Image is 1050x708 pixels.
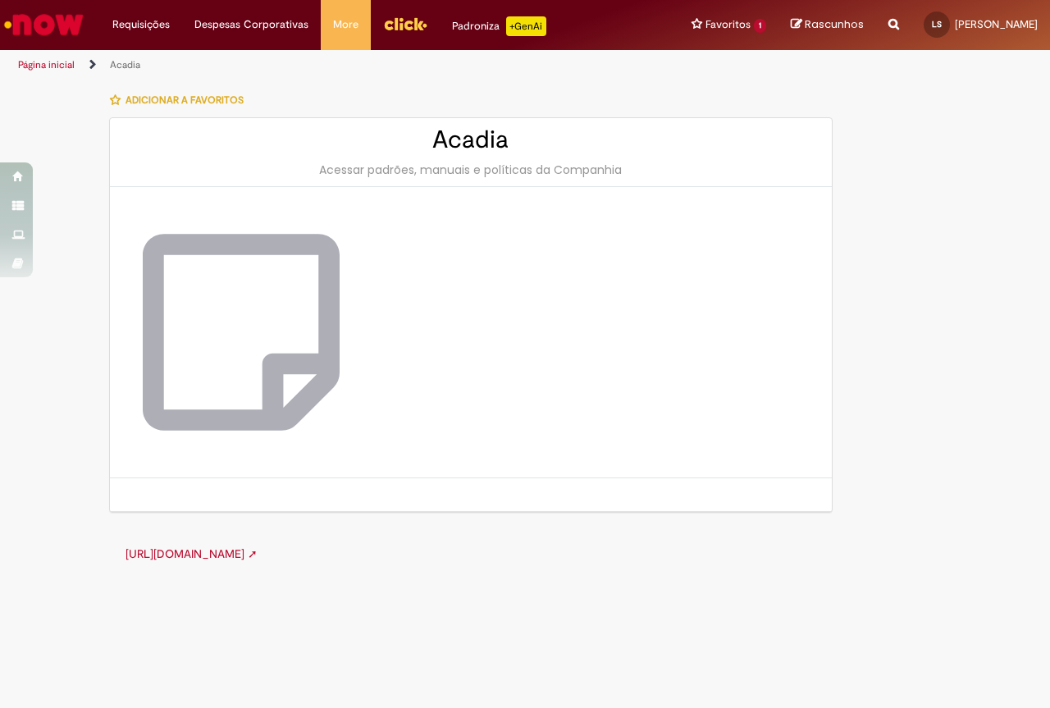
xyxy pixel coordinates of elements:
img: ServiceNow [2,8,86,41]
span: Rascunhos [805,16,864,32]
span: LS [932,19,942,30]
span: Adicionar a Favoritos [126,94,244,107]
p: +GenAi [506,16,546,36]
span: [PERSON_NAME] [955,17,1038,31]
a: Página inicial [18,58,75,71]
span: 1 [754,19,766,33]
div: Acessar padrões, manuais e políticas da Companhia [126,162,815,178]
button: Adicionar a Favoritos [109,83,253,117]
a: Acadia [110,58,140,71]
span: Favoritos [705,16,751,33]
span: Requisições [112,16,170,33]
span: Despesas Corporativas [194,16,308,33]
span: More [333,16,358,33]
h2: Acadia [126,126,815,153]
img: click_logo_yellow_360x200.png [383,11,427,36]
img: Acadia [143,220,340,445]
div: Padroniza [452,16,546,36]
ul: Trilhas de página [12,50,687,80]
a: Rascunhos [791,17,864,33]
a: [URL][DOMAIN_NAME] ➚ [126,546,258,561]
